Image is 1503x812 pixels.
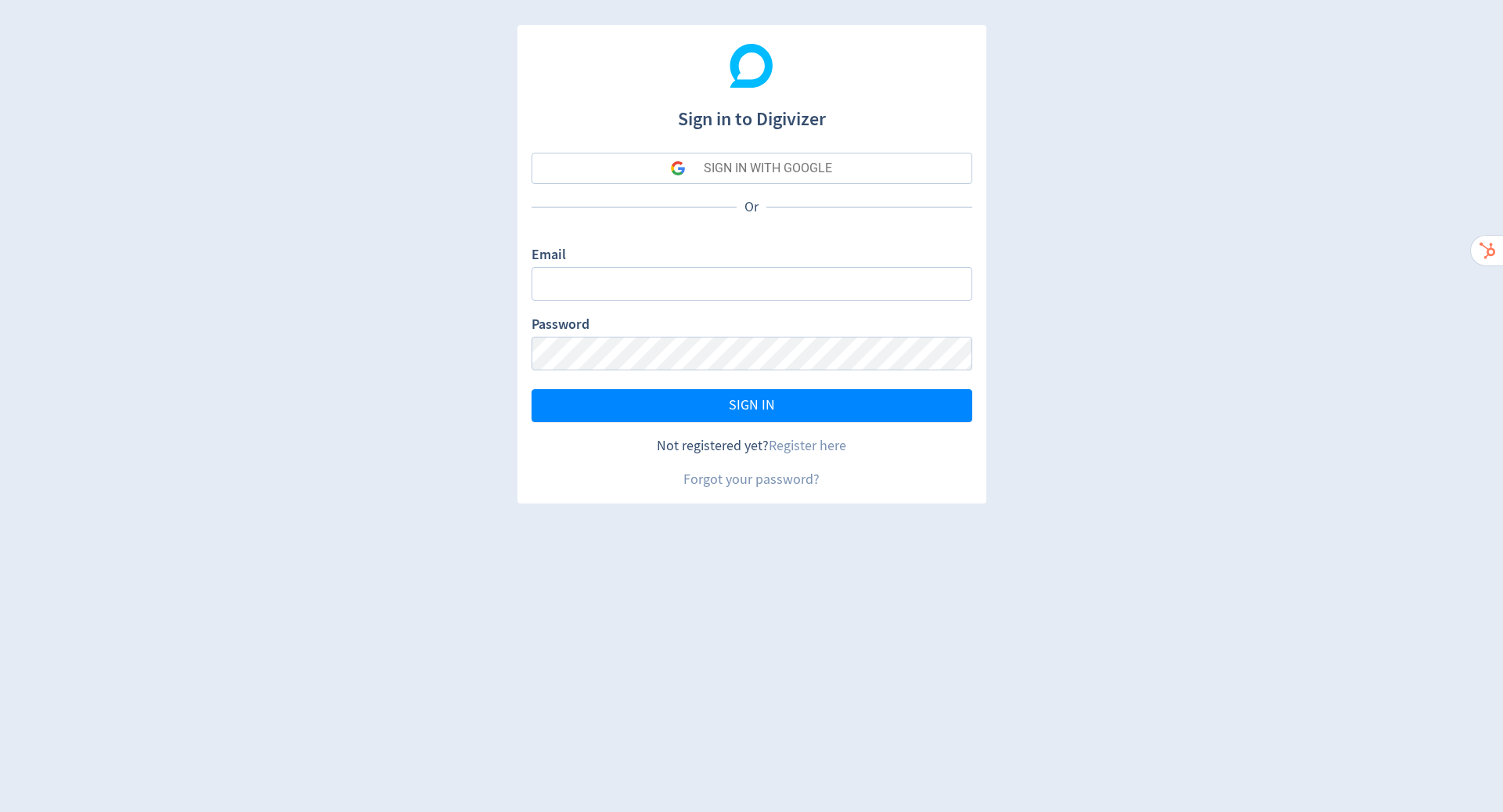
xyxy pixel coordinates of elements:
button: SIGN IN WITH GOOGLE [532,153,972,184]
div: SIGN IN WITH GOOGLE [704,153,832,184]
button: SIGN IN [532,389,972,422]
label: Email [532,245,566,267]
div: Not registered yet? [532,436,972,456]
img: Digivizer Logo [730,44,773,88]
label: Password [532,315,589,337]
p: Or [737,197,766,217]
a: Forgot your password? [683,471,820,489]
h1: Sign in to Digivizer [532,92,972,133]
span: SIGN IN [729,399,775,413]
a: Register here [769,437,846,455]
